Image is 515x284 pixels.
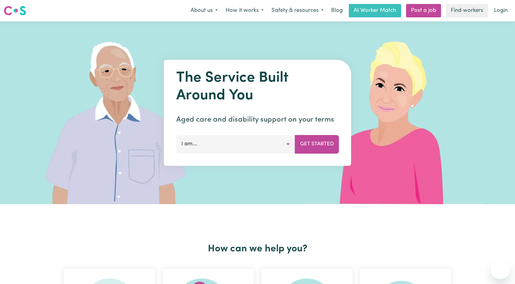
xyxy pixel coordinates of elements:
[176,69,339,105] h1: The Service Built Around You
[446,4,488,17] a: Find workers
[176,135,295,153] button: I am...
[295,135,339,153] button: Get Started
[187,4,222,17] button: About us
[349,4,401,17] a: AI Worker Match
[490,4,511,17] a: Login
[222,4,268,17] button: How it works
[4,5,26,16] img: Careseekers logo
[328,4,346,17] a: Blog
[491,260,510,279] iframe: Button to launch messaging window
[406,4,441,17] a: Post a job
[268,4,328,17] button: Safety & resources
[60,243,455,255] h2: How can we help you?
[4,4,26,18] a: Careseekers logo
[176,114,339,125] p: Aged care and disability support on your terms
